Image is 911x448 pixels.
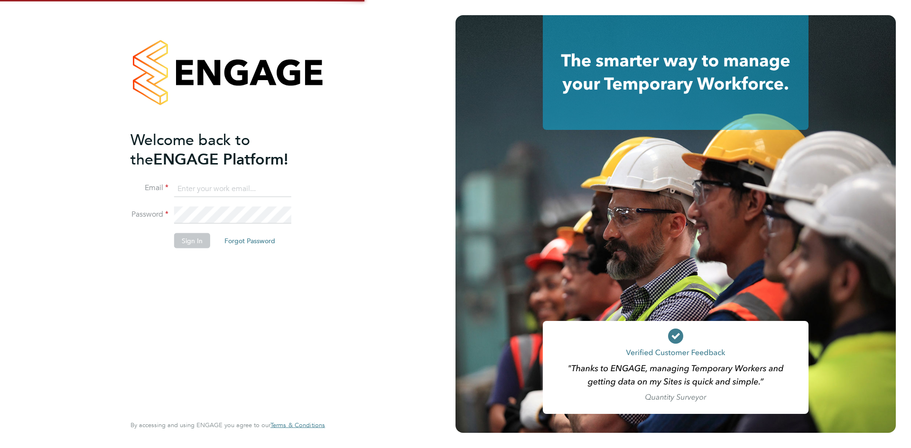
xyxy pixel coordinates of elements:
label: Email [130,183,168,193]
span: Terms & Conditions [270,421,325,429]
span: By accessing and using ENGAGE you agree to our [130,421,325,429]
h2: ENGAGE Platform! [130,130,316,169]
input: Enter your work email... [174,180,291,197]
label: Password [130,210,168,219]
a: Terms & Conditions [270,421,325,429]
span: Welcome back to the [130,130,250,168]
button: Forgot Password [217,233,283,248]
button: Sign In [174,233,210,248]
